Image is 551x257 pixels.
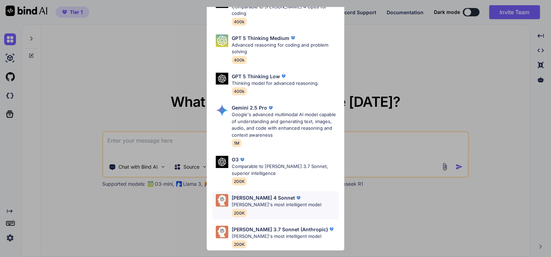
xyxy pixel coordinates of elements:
[232,194,295,201] p: [PERSON_NAME] 4 Sonnet
[232,80,319,87] p: Thinking model for advanced reasoning.
[289,34,296,41] img: premium
[232,201,321,208] p: [PERSON_NAME]'s most intelligent model
[328,226,335,233] img: premium
[232,226,328,233] p: [PERSON_NAME] 3.7 Sonnet (Anthropic)
[295,194,302,201] img: premium
[232,56,247,64] span: 400k
[280,73,287,80] img: premium
[232,3,339,17] p: Comparable to [PERSON_NAME] 4 Opus for coding
[232,139,241,147] span: 1M
[216,73,228,85] img: Pick Models
[216,194,228,207] img: Pick Models
[267,104,274,111] img: premium
[232,87,247,95] span: 400k
[232,163,339,177] p: Comparable to [PERSON_NAME] 3.7 Sonnet, superior intelligence
[239,156,246,163] img: premium
[232,34,289,42] p: GPT 5 Thinking Medium
[232,156,239,163] p: O3
[232,104,267,111] p: Gemini 2.5 Pro
[232,18,247,26] span: 400k
[216,156,228,168] img: Pick Models
[232,73,280,80] p: GPT 5 Thinking Low
[216,104,228,117] img: Pick Models
[232,42,339,55] p: Advanced reasoning for coding and problem solving
[216,226,228,238] img: Pick Models
[232,240,247,248] span: 200K
[232,111,339,138] p: Google's advanced multimodal AI model capable of understanding and generating text, images, audio...
[216,34,228,47] img: Pick Models
[232,233,335,240] p: [PERSON_NAME]'s most intelligent model
[232,209,247,217] span: 200K
[232,177,247,185] span: 200K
